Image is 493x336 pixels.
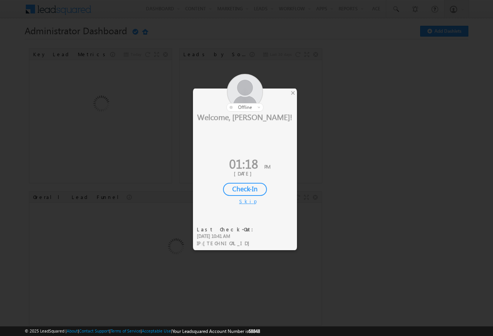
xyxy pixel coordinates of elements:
[193,112,297,122] div: Welcome, [PERSON_NAME]!
[79,328,109,333] a: Contact Support
[142,328,171,333] a: Acceptable Use
[238,104,252,110] span: offline
[111,328,141,333] a: Terms of Service
[264,163,270,170] span: PM
[223,183,267,196] div: Check-In
[229,155,258,172] span: 01:18
[197,226,258,233] div: Last Check-Out:
[172,328,260,334] span: Your Leadsquared Account Number is
[289,89,297,97] div: ×
[199,170,291,177] div: [DATE]
[25,328,260,335] span: © 2025 LeadSquared | | | | |
[203,240,253,246] span: [TECHNICAL_ID]
[248,328,260,334] span: 68848
[239,198,251,205] div: Skip
[67,328,78,333] a: About
[197,233,258,240] div: [DATE] 10:41 AM
[197,240,258,247] div: IP :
